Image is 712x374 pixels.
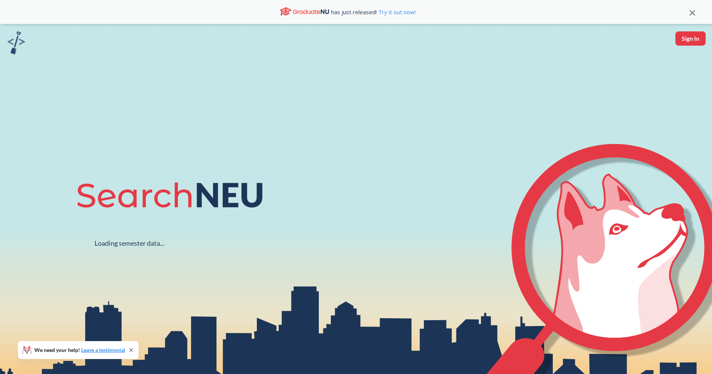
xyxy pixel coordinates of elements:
[675,31,706,46] button: Sign In
[95,239,164,248] div: Loading semester data...
[34,347,125,353] span: We need your help!
[81,347,125,353] a: Leave a testimonial
[377,8,416,16] a: Try it out now!
[331,8,416,16] span: has just released!
[7,31,25,54] img: sandbox logo
[7,31,25,56] a: sandbox logo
